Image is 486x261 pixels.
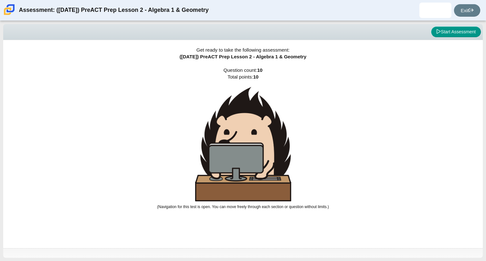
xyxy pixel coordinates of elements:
[195,87,291,201] img: hedgehog-behind-computer-large.png
[157,67,329,209] span: Question count: Total points:
[454,4,480,17] a: Exit
[3,12,16,17] a: Carmen School of Science & Technology
[196,47,290,53] span: Get ready to take the following assessment:
[430,5,441,15] img: jocelyn.torres.Y2Itwi
[257,67,263,73] b: 10
[253,74,259,80] b: 10
[3,3,16,16] img: Carmen School of Science & Technology
[157,205,329,209] small: (Navigation for this test is open. You can move freely through each section or question without l...
[431,27,481,38] button: Start Assessment
[180,54,307,59] span: ([DATE]) PreACT Prep Lesson 2 - Algebra 1 & Geometry
[19,3,209,18] div: Assessment: ([DATE]) PreACT Prep Lesson 2 - Algebra 1 & Geometry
